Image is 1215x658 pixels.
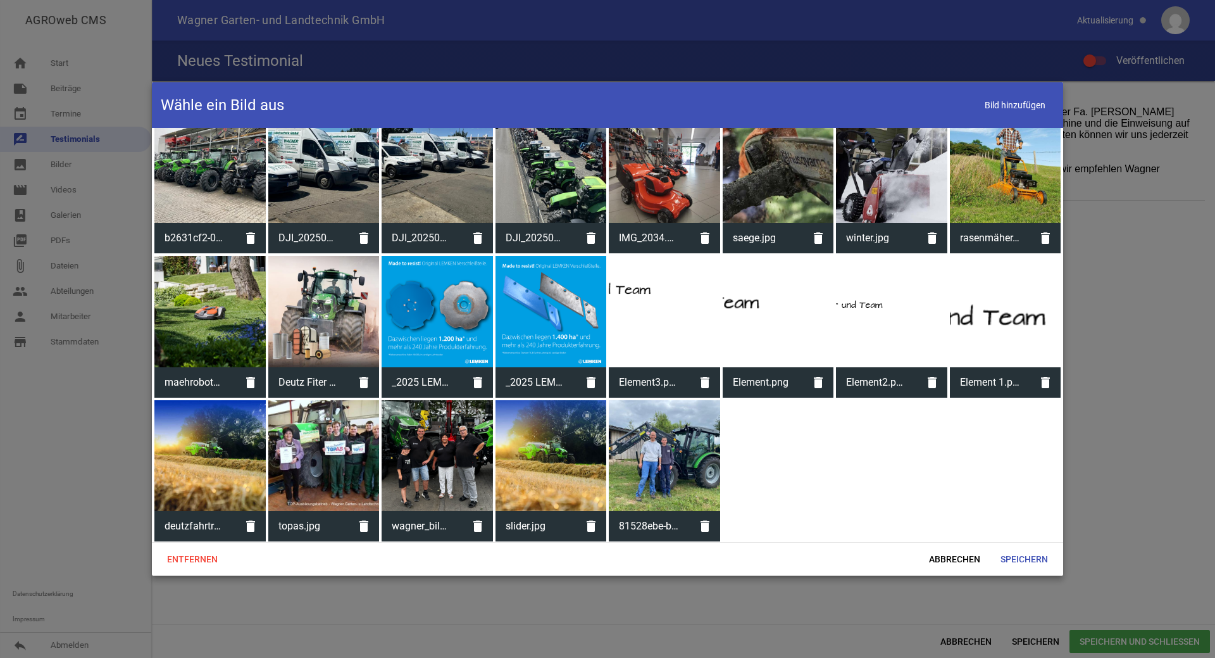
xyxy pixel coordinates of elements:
[349,367,379,398] i: delete
[576,367,606,398] i: delete
[235,223,266,253] i: delete
[268,510,349,543] span: topas.jpg
[349,223,379,253] i: delete
[690,223,720,253] i: delete
[950,222,1031,255] span: rasenmäher.jpg
[609,510,690,543] span: 81528ebe-bbe8-431e-8a53-7a2832942668.JPEG
[495,366,576,399] span: _2025 LEMKEN_EK_Pflug_SoMe_Quadrat_1080x1080px_mit.png
[161,95,284,115] h4: Wähle ein Bild aus
[382,510,463,543] span: wagner_bild.png
[154,222,235,255] span: b2631cf2-0f8a-40aa-9622-228c1991faf6.JPEG
[919,548,990,571] span: Abbrechen
[1030,223,1061,253] i: delete
[382,366,463,399] span: _2025 LEMKEN_EK_SoMe_Scheiben_1080x1080px_mit.png
[495,510,576,543] span: slider.jpg
[803,223,833,253] i: delete
[154,510,235,543] span: deutzfahrtreggerbild.jpg
[950,366,1031,399] span: Element 1.png
[609,366,690,399] span: Element3.png
[990,548,1058,571] span: Speichern
[157,548,228,571] span: Entfernen
[235,511,266,541] i: delete
[235,367,266,398] i: delete
[690,511,720,541] i: delete
[382,222,463,255] span: DJI_20250628_122252_997.JPEG
[609,222,690,255] span: IMG_2034.JPG
[836,222,917,255] span: winter.jpg
[917,223,947,253] i: delete
[463,367,493,398] i: delete
[836,366,917,399] span: Element2.png
[463,511,493,541] i: delete
[1030,367,1061,398] i: delete
[268,222,349,255] span: DJI_20250628_122252_997.JPG
[723,366,804,399] span: Element.png
[154,366,235,399] span: maehroboter.jpg
[690,367,720,398] i: delete
[268,366,349,399] span: Deutz Fiter Aktion.jpg
[803,367,833,398] i: delete
[723,222,804,255] span: saege.jpg
[576,511,606,541] i: delete
[349,511,379,541] i: delete
[917,367,947,398] i: delete
[576,223,606,253] i: delete
[495,222,576,255] span: DJI_20250628_130827_914.JPEG
[976,92,1054,118] span: Bild hinzufügen
[463,223,493,253] i: delete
